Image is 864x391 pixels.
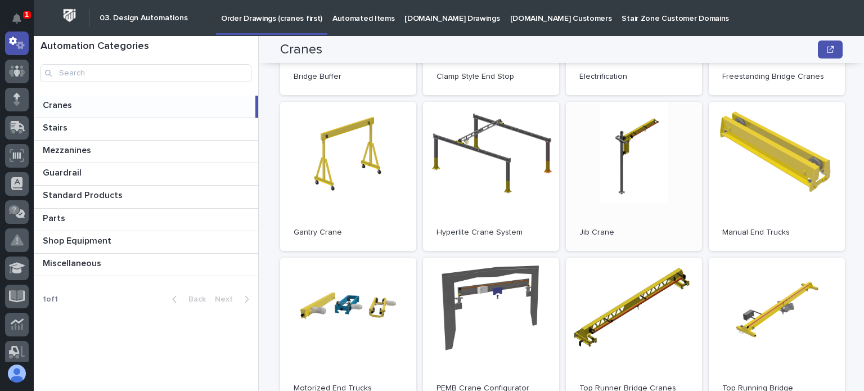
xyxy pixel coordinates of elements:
[436,228,546,237] p: Hyperlite Crane System
[722,72,831,82] p: Freestanding Bridge Cranes
[722,228,831,237] p: Manual End Trucks
[280,102,416,251] a: Gantry Crane
[43,211,67,224] p: Parts
[34,286,67,313] p: 1 of 1
[294,228,403,237] p: Gantry Crane
[423,102,559,251] a: Hyperlite Crane System
[40,64,251,82] input: Search
[566,102,702,251] a: Jib Crane
[280,42,322,58] h2: Cranes
[43,188,125,201] p: Standard Products
[210,294,258,304] button: Next
[34,118,258,141] a: StairsStairs
[25,11,29,19] p: 1
[34,163,258,186] a: GuardrailGuardrail
[34,186,258,208] a: Standard ProductsStandard Products
[43,143,93,156] p: Mezzanines
[163,294,210,304] button: Back
[43,120,70,133] p: Stairs
[579,228,688,237] p: Jib Crane
[43,98,74,111] p: Cranes
[100,14,188,23] h2: 03. Design Automations
[5,7,29,30] button: Notifications
[215,295,240,303] span: Next
[34,96,258,118] a: CranesCranes
[34,231,258,254] a: Shop EquipmentShop Equipment
[579,72,688,82] p: Electrification
[34,209,258,231] a: PartsParts
[5,362,29,385] button: users-avatar
[34,254,258,276] a: MiscellaneousMiscellaneous
[182,295,206,303] span: Back
[43,256,103,269] p: Miscellaneous
[40,41,251,53] h1: Automation Categories
[34,141,258,163] a: MezzaninesMezzanines
[294,72,403,82] p: Bridge Buffer
[43,233,114,246] p: Shop Equipment
[709,102,845,251] a: Manual End Trucks
[43,165,84,178] p: Guardrail
[436,72,546,82] p: Clamp Style End Stop
[14,14,29,32] div: Notifications1
[59,5,80,26] img: Workspace Logo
